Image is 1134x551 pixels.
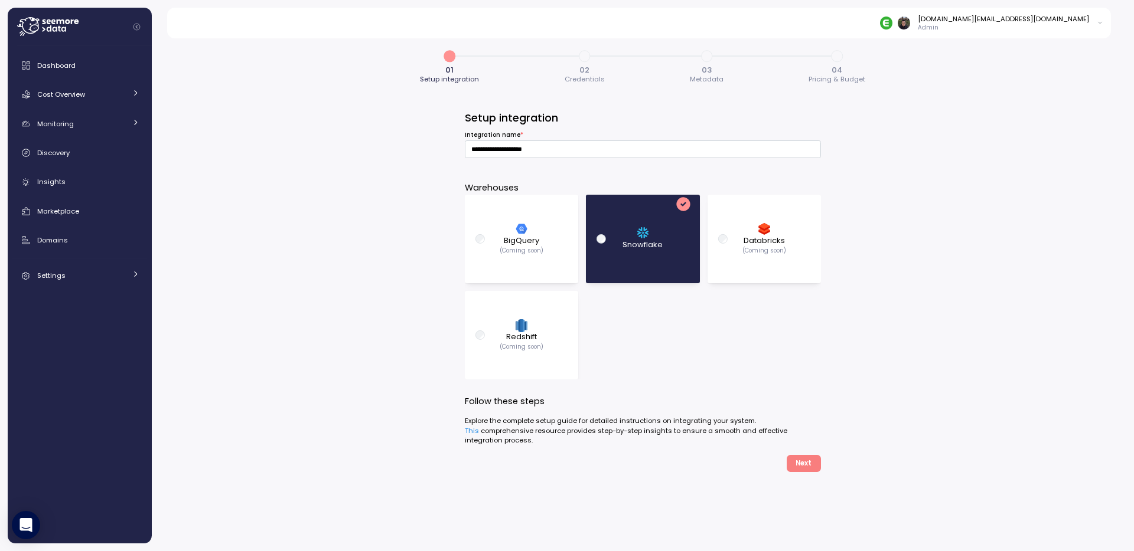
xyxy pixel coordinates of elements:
[37,148,70,158] span: Discovery
[565,76,605,83] span: Credentials
[690,46,724,86] button: 303Metadata
[500,343,543,351] p: (Coming soon)
[809,76,865,83] span: Pricing & Budget
[500,247,543,255] p: (Coming soon)
[420,76,479,83] span: Setup integration
[129,22,144,31] button: Collapse navigation
[37,177,66,186] span: Insights
[702,66,712,74] span: 03
[832,66,842,74] span: 04
[37,119,74,129] span: Monitoring
[465,426,479,435] a: This
[465,181,821,195] p: Warehouses
[579,66,589,74] span: 02
[12,264,147,287] a: Settings
[37,206,79,216] span: Marketplace
[744,235,785,247] p: Databricks
[898,17,910,29] img: 8a667c340b96c72f6b400081a025948b
[575,46,595,66] span: 2
[696,46,716,66] span: 3
[809,46,865,86] button: 404Pricing & Budget
[12,170,147,194] a: Insights
[37,271,66,280] span: Settings
[445,66,454,74] span: 01
[420,46,479,86] button: 101Setup integration
[787,455,821,472] button: Next
[918,24,1089,32] p: Admin
[37,61,76,70] span: Dashboard
[623,239,663,251] p: Snowflake
[827,46,847,66] span: 4
[918,14,1089,24] div: [DOMAIN_NAME][EMAIL_ADDRESS][DOMAIN_NAME]
[465,416,821,445] div: Explore the complete setup guide for detailed instructions on integrating your system. comprehens...
[12,83,147,106] a: Cost Overview
[12,141,147,165] a: Discovery
[690,76,724,83] span: Metadata
[37,90,85,99] span: Cost Overview
[504,235,539,247] p: BigQuery
[439,46,460,66] span: 1
[12,511,40,539] div: Open Intercom Messenger
[12,199,147,223] a: Marketplace
[12,228,147,252] a: Domains
[742,247,786,255] p: (Coming soon)
[37,235,68,245] span: Domains
[565,46,605,86] button: 202Credentials
[465,110,821,125] h3: Setup integration
[880,17,892,29] img: 689adfd76a9d17b9213495f1.PNG
[12,54,147,77] a: Dashboard
[506,331,537,343] p: Redshift
[796,455,812,471] span: Next
[12,112,147,136] a: Monitoring
[465,395,821,408] p: Follow these steps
